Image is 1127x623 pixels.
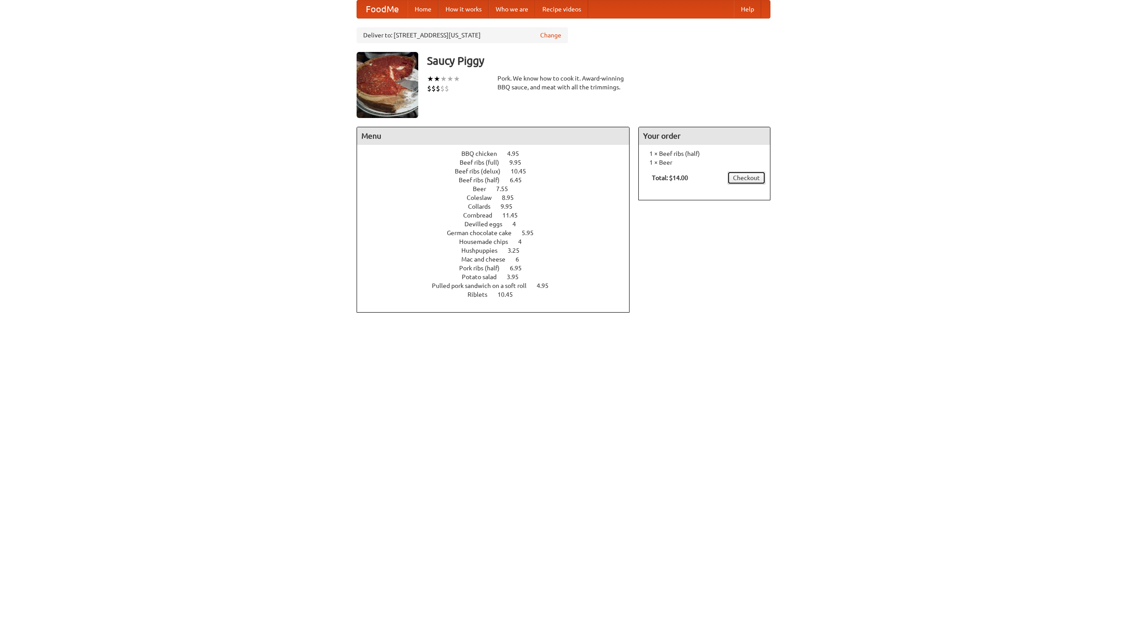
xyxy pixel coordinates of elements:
li: ★ [440,74,447,84]
span: German chocolate cake [447,229,520,236]
a: Housemade chips 4 [459,238,538,245]
a: Recipe videos [535,0,588,18]
span: Beef ribs (half) [459,177,508,184]
span: Potato salad [462,273,505,280]
span: Devilled eggs [464,221,511,228]
a: Hushpuppies 3.25 [461,247,536,254]
div: Pork. We know how to cook it. Award-winning BBQ sauce, and meat with all the trimmings. [497,74,630,92]
span: Cornbread [463,212,501,219]
a: Coleslaw 8.95 [467,194,530,201]
a: Mac and cheese 6 [461,256,535,263]
a: Beef ribs (delux) 10.45 [455,168,542,175]
span: Hushpuppies [461,247,506,254]
span: 6 [516,256,528,263]
span: Pulled pork sandwich on a soft roll [432,282,535,289]
span: 8.95 [502,194,523,201]
li: $ [445,84,449,93]
a: Beef ribs (half) 6.45 [459,177,538,184]
li: $ [431,84,436,93]
li: $ [436,84,440,93]
span: Riblets [468,291,496,298]
a: How it works [438,0,489,18]
li: ★ [453,74,460,84]
a: German chocolate cake 5.95 [447,229,550,236]
h3: Saucy Piggy [427,52,770,70]
span: 4.95 [537,282,557,289]
a: Potato salad 3.95 [462,273,535,280]
span: Coleslaw [467,194,501,201]
a: Help [734,0,761,18]
a: Devilled eggs 4 [464,221,532,228]
span: 5.95 [522,229,542,236]
span: 6.45 [510,177,530,184]
span: 3.95 [507,273,527,280]
img: angular.jpg [357,52,418,118]
li: 1 × Beer [643,158,766,167]
span: Mac and cheese [461,256,514,263]
a: FoodMe [357,0,408,18]
h4: Your order [639,127,770,145]
span: 10.45 [497,291,522,298]
span: 4 [518,238,530,245]
div: Deliver to: [STREET_ADDRESS][US_STATE] [357,27,568,43]
li: ★ [427,74,434,84]
span: Beef ribs (full) [460,159,508,166]
span: 9.95 [509,159,530,166]
span: Pork ribs (half) [459,265,508,272]
li: 1 × Beef ribs (half) [643,149,766,158]
li: $ [440,84,445,93]
li: ★ [434,74,440,84]
span: BBQ chicken [461,150,506,157]
span: Beer [473,185,495,192]
a: Home [408,0,438,18]
a: Checkout [727,171,766,184]
a: Cornbread 11.45 [463,212,534,219]
a: Who we are [489,0,535,18]
a: Pulled pork sandwich on a soft roll 4.95 [432,282,565,289]
li: ★ [447,74,453,84]
span: 3.25 [508,247,528,254]
span: Housemade chips [459,238,517,245]
a: Collards 9.95 [468,203,529,210]
a: Change [540,31,561,40]
span: 7.55 [496,185,517,192]
span: 11.45 [502,212,527,219]
span: 4 [512,221,525,228]
h4: Menu [357,127,629,145]
span: Beef ribs (delux) [455,168,509,175]
span: 10.45 [511,168,535,175]
li: $ [427,84,431,93]
span: 4.95 [507,150,528,157]
span: 6.95 [510,265,530,272]
span: 9.95 [501,203,521,210]
a: Pork ribs (half) 6.95 [459,265,538,272]
a: Beef ribs (full) 9.95 [460,159,538,166]
a: Beer 7.55 [473,185,524,192]
span: Collards [468,203,499,210]
a: BBQ chicken 4.95 [461,150,535,157]
a: Riblets 10.45 [468,291,529,298]
b: Total: $14.00 [652,174,688,181]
